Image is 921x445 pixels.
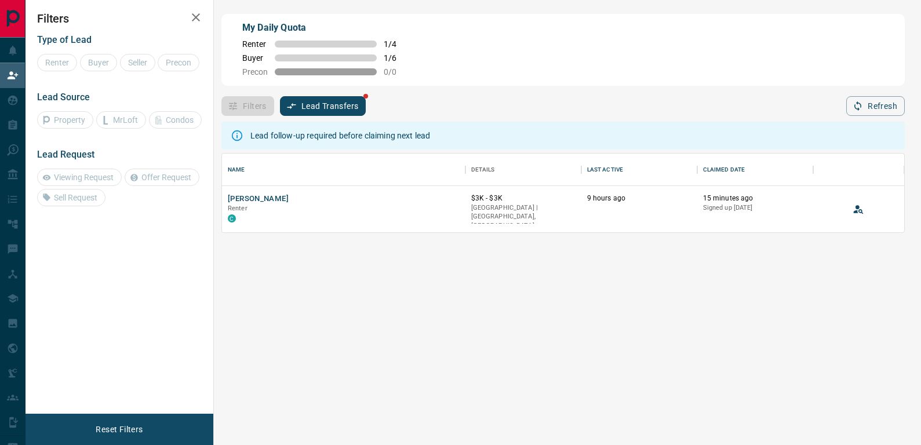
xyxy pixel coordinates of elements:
div: Last Active [587,154,623,186]
div: Name [228,154,245,186]
button: Lead Transfers [280,96,366,116]
div: Claimed Date [703,154,745,186]
span: Buyer [242,53,268,63]
div: condos.ca [228,214,236,222]
p: 9 hours ago [587,194,691,203]
div: Claimed Date [697,154,813,186]
p: My Daily Quota [242,21,409,35]
svg: View Lead [853,203,864,215]
span: Renter [228,205,247,212]
span: Type of Lead [37,34,92,45]
span: Renter [242,39,268,49]
span: Lead Request [37,149,94,160]
p: $3K - $3K [471,194,576,203]
h2: Filters [37,12,202,25]
div: Last Active [581,154,697,186]
button: Refresh [846,96,905,116]
button: [PERSON_NAME] [228,194,289,205]
span: Lead Source [37,92,90,103]
div: Details [465,154,581,186]
span: 1 / 4 [384,39,409,49]
span: Precon [242,67,268,76]
span: 1 / 6 [384,53,409,63]
button: Reset Filters [88,420,150,439]
p: [GEOGRAPHIC_DATA] | [GEOGRAPHIC_DATA], [GEOGRAPHIC_DATA] [471,203,576,231]
div: Details [471,154,495,186]
div: Name [222,154,465,186]
button: View Lead [850,200,867,218]
p: 15 minutes ago [703,194,807,203]
span: 0 / 0 [384,67,409,76]
div: Lead follow-up required before claiming next lead [250,125,430,146]
p: Signed up [DATE] [703,203,807,213]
